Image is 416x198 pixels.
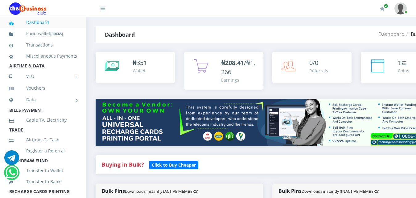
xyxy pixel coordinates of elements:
img: Logo [9,2,46,15]
small: [ ] [50,31,63,36]
b: ₦208.41 [221,59,244,67]
div: Earnings [221,77,257,83]
a: Cable TV, Electricity [9,113,77,127]
a: Chat for support [6,170,18,180]
span: 0/0 [309,59,318,67]
a: Airtime -2- Cash [9,133,77,147]
strong: Bulk Pins [102,188,198,194]
a: Transfer to Bank [9,175,77,189]
b: Click to Buy Cheaper [152,162,196,168]
strong: Dashboard [105,31,135,38]
b: 350.65 [51,31,62,36]
a: Transfer to Wallet [9,164,77,178]
a: Register a Referral [9,144,77,158]
i: Renew/Upgrade Subscription [380,6,385,11]
a: Dashboard [378,31,405,38]
a: Transactions [9,38,77,52]
strong: Buying in Bulk? [102,161,144,168]
div: Coins [398,67,409,74]
a: 0/0 Referrals [272,52,352,83]
div: Wallet [133,67,147,74]
div: ⊆ [398,58,409,67]
a: Vouchers [9,81,77,95]
a: Data [9,92,77,107]
div: Referrals [309,67,328,74]
a: VTU [9,69,77,84]
a: Fund wallet[350.65] [9,26,77,41]
a: ₦351 Wallet [96,52,175,83]
span: Renew/Upgrade Subscription [384,4,388,8]
strong: Bulk Pins [278,188,379,194]
a: Dashboard [9,15,77,30]
img: User [394,2,407,14]
div: ₦ [133,58,147,67]
small: Downloads instantly (INACTIVE MEMBERS) [302,188,379,194]
a: Click to Buy Cheaper [149,161,198,168]
span: /₦1,266 [221,59,255,76]
a: Miscellaneous Payments [9,49,77,63]
a: Chat for support [4,155,19,165]
span: 351 [137,59,147,67]
a: ₦208.41/₦1,266 Earnings [184,52,263,90]
small: Downloads instantly (ACTIVE MEMBERS) [125,188,198,194]
span: 1 [398,59,401,67]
